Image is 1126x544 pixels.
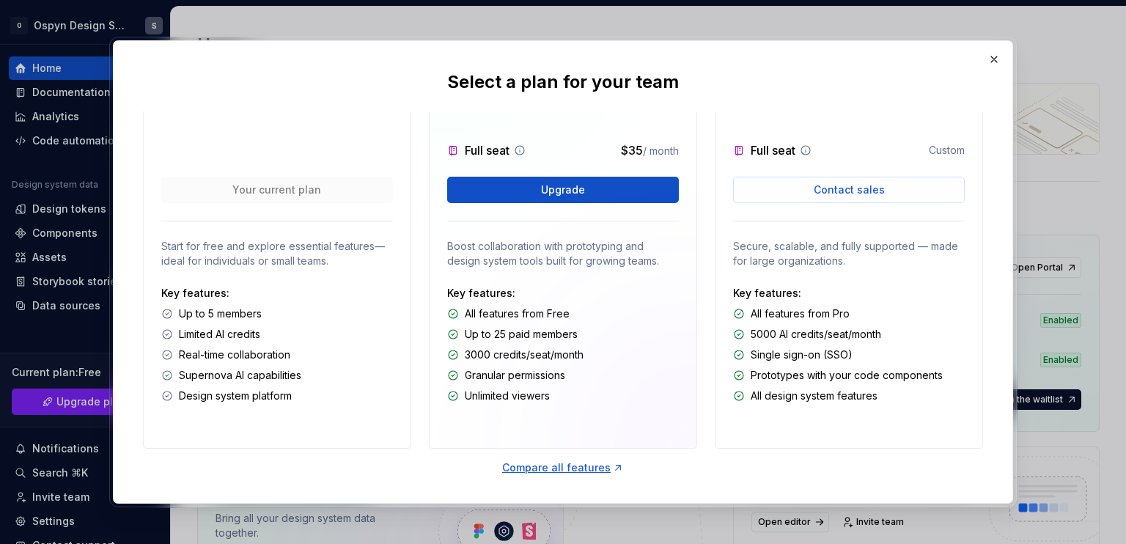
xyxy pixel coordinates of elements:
[179,327,260,342] p: Limited AI credits
[751,368,943,383] p: Prototypes with your code components
[179,348,290,362] p: Real-time collaboration
[465,141,509,159] p: Full seat
[733,239,965,268] p: Secure, scalable, and fully supported — made for large organizations.
[751,306,850,321] p: All features from Pro
[447,70,679,94] p: Select a plan for your team
[447,239,679,268] p: Boost collaboration with prototyping and design system tools built for growing teams.
[447,286,679,301] p: Key features:
[751,348,853,362] p: Single sign-on (SSO)
[751,389,877,403] p: All design system features
[465,348,584,362] p: 3000 credits/seat/month
[643,144,679,157] span: / month
[447,177,679,203] button: Upgrade
[733,177,965,203] a: Contact sales
[161,239,393,268] p: Start for free and explore essential features—ideal for individuals or small teams.
[465,327,578,342] p: Up to 25 paid members
[465,389,550,403] p: Unlimited viewers
[465,306,570,321] p: All features from Free
[465,368,565,383] p: Granular permissions
[179,368,301,383] p: Supernova AI capabilities
[541,183,585,197] span: Upgrade
[751,327,881,342] p: 5000 AI credits/seat/month
[179,306,262,321] p: Up to 5 members
[621,143,643,158] span: $35
[929,143,965,158] p: Custom
[161,286,393,301] p: Key features:
[733,286,965,301] p: Key features:
[751,141,795,159] p: Full seat
[502,460,624,475] a: Compare all features
[179,389,292,403] p: Design system platform
[814,183,885,197] span: Contact sales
